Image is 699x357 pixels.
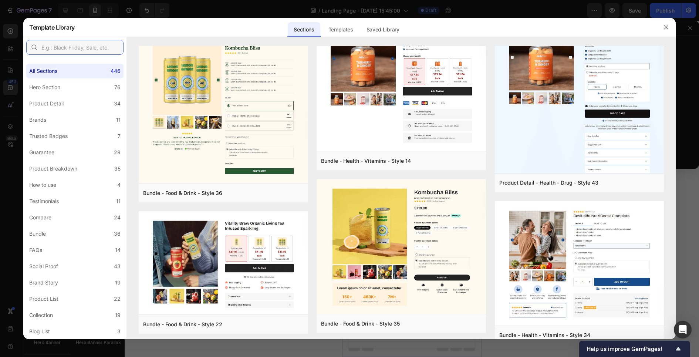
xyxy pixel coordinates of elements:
[29,181,56,189] div: How to use
[361,22,405,37] div: Saved Library
[114,83,121,92] div: 76
[116,115,121,124] div: 11
[114,213,121,222] div: 24
[29,246,42,255] div: FAQs
[29,148,54,157] div: Guarantee
[26,40,124,55] input: E.g.: Black Friday, Sale, etc.
[114,294,121,303] div: 22
[587,344,683,353] button: Show survey - Help us improve GemPages!
[587,346,674,353] span: Help us improve GemPages!
[29,327,50,336] div: Blog List
[44,258,94,265] span: inspired by CRO experts
[139,36,308,185] img: bd36.png
[49,283,89,290] span: from URL or image
[674,321,692,339] div: Open Intercom Messenger
[117,327,121,336] div: 3
[29,294,58,303] div: Product List
[321,156,411,165] div: Bundle - Health - Vitamins - Style 14
[115,278,121,287] div: 19
[29,262,58,271] div: Social Proof
[47,249,92,257] div: Choose templates
[29,67,57,75] div: All Sections
[29,18,75,37] h2: Template Library
[29,213,51,222] div: Compare
[29,197,59,206] div: Testimonials
[41,309,97,315] span: then drag & drop elements
[116,197,121,206] div: 11
[114,262,121,271] div: 43
[29,311,53,320] div: Collection
[114,148,121,157] div: 29
[29,164,77,173] div: Product Breakdown
[118,132,121,141] div: 7
[317,16,486,152] img: bd14.png
[72,19,137,28] p: +1230 CLIENTES FELICES
[323,22,359,37] div: Templates
[114,99,121,108] div: 34
[37,4,87,11] span: iPhone 13 Mini ( 375 px)
[6,233,41,240] span: Add section
[288,22,320,37] div: Sections
[29,99,64,108] div: Product Detail
[71,18,138,29] div: Rich Text Editor. Editing area: main
[321,319,400,328] div: Bundle - Food & Drink - Style 35
[115,246,121,255] div: 14
[115,311,121,320] div: 19
[50,274,89,282] div: Generate layout
[47,299,92,307] div: Add blank section
[29,83,60,92] div: Hero Section
[117,181,121,189] div: 4
[143,320,222,329] div: Bundle - Food & Drink - Style 22
[317,179,486,315] img: bd35.png
[114,229,121,238] div: 36
[29,278,58,287] div: Brand Story
[495,15,664,206] img: pd36.png
[143,189,222,198] div: Bundle - Food & Drink - Style 36
[111,67,121,75] div: 446
[499,178,598,187] div: Product Detail - Health - Drug - Style 43
[29,115,46,124] div: Brands
[499,331,590,340] div: Bundle - Health - Vitamins - Style 34
[495,201,664,327] img: bd34.png
[114,164,121,173] div: 35
[139,211,308,316] img: bd22.png
[29,229,46,238] div: Bundle
[29,132,68,141] div: Trusted Badges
